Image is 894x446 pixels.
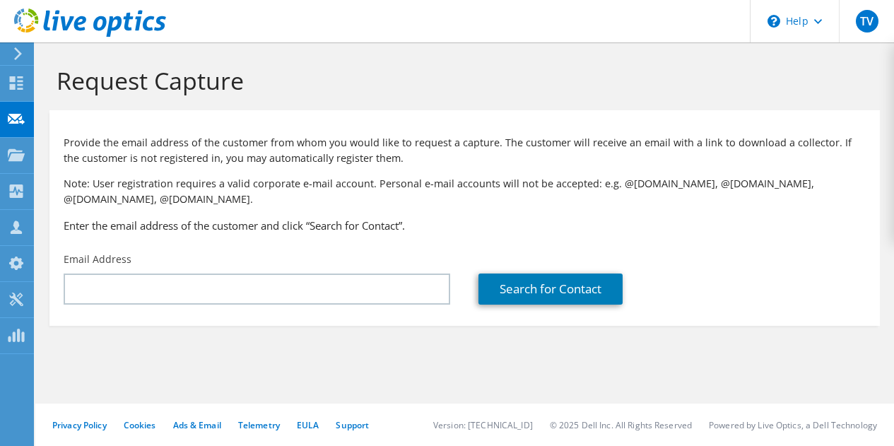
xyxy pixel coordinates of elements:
li: Version: [TECHNICAL_ID] [433,419,533,431]
label: Email Address [64,252,131,266]
h3: Enter the email address of the customer and click “Search for Contact”. [64,218,866,233]
p: Provide the email address of the customer from whom you would like to request a capture. The cust... [64,135,866,166]
a: Cookies [124,419,156,431]
a: Support [336,419,369,431]
li: Powered by Live Optics, a Dell Technology [709,419,877,431]
h1: Request Capture [57,66,866,95]
li: © 2025 Dell Inc. All Rights Reserved [550,419,692,431]
span: TV [856,10,878,33]
p: Note: User registration requires a valid corporate e-mail account. Personal e-mail accounts will ... [64,176,866,207]
a: Ads & Email [173,419,221,431]
a: Search for Contact [478,274,623,305]
a: Telemetry [238,419,280,431]
a: EULA [297,419,319,431]
a: Privacy Policy [52,419,107,431]
svg: \n [767,15,780,28]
